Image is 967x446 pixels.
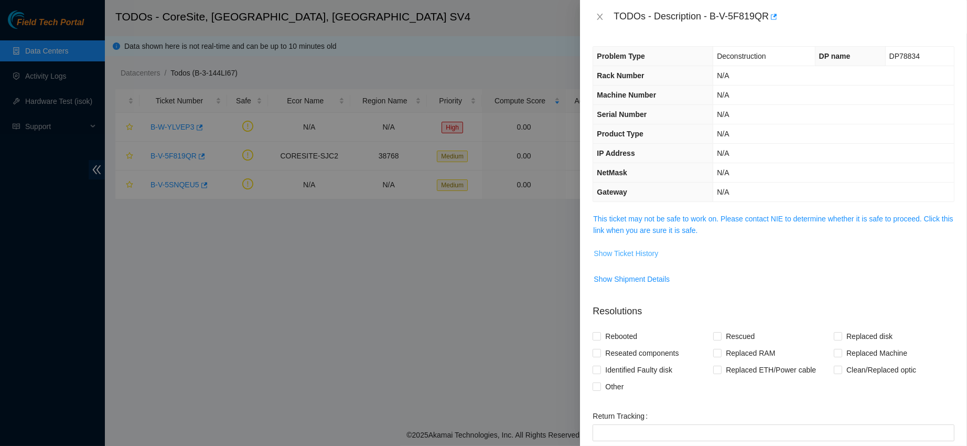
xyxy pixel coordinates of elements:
input: Return Tracking [593,424,954,441]
button: Show Ticket History [593,245,659,262]
p: Resolutions [593,296,954,318]
span: Show Shipment Details [594,273,670,285]
span: DP78834 [889,52,920,60]
span: Replaced disk [842,328,897,345]
span: Deconstruction [717,52,766,60]
span: close [596,13,604,21]
span: N/A [717,168,729,177]
span: NetMask [597,168,627,177]
span: N/A [717,91,729,99]
span: IP Address [597,149,635,157]
span: Clean/Replaced optic [842,362,920,378]
span: Problem Type [597,52,645,60]
span: Replaced Machine [842,345,911,362]
span: DP name [819,52,851,60]
button: Close [593,12,607,22]
span: N/A [717,188,729,196]
span: N/A [717,149,729,157]
span: Product Type [597,130,643,138]
span: Rebooted [601,328,641,345]
span: Replaced RAM [722,345,779,362]
span: Show Ticket History [594,248,658,259]
label: Return Tracking [593,408,652,424]
span: Machine Number [597,91,656,99]
button: Show Shipment Details [593,271,670,288]
span: Gateway [597,188,627,196]
span: Rack Number [597,71,644,80]
span: N/A [717,110,729,119]
span: Reseated components [601,345,683,362]
span: Identified Faulty disk [601,362,676,378]
a: This ticket may not be safe to work on. Please contact NIE to determine whether it is safe to pro... [593,215,953,235]
span: N/A [717,71,729,80]
span: Rescued [722,328,759,345]
div: TODOs - Description - B-V-5F819QR [614,8,954,25]
span: Replaced ETH/Power cable [722,362,820,378]
span: N/A [717,130,729,138]
span: Other [601,378,628,395]
span: Serial Number [597,110,647,119]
